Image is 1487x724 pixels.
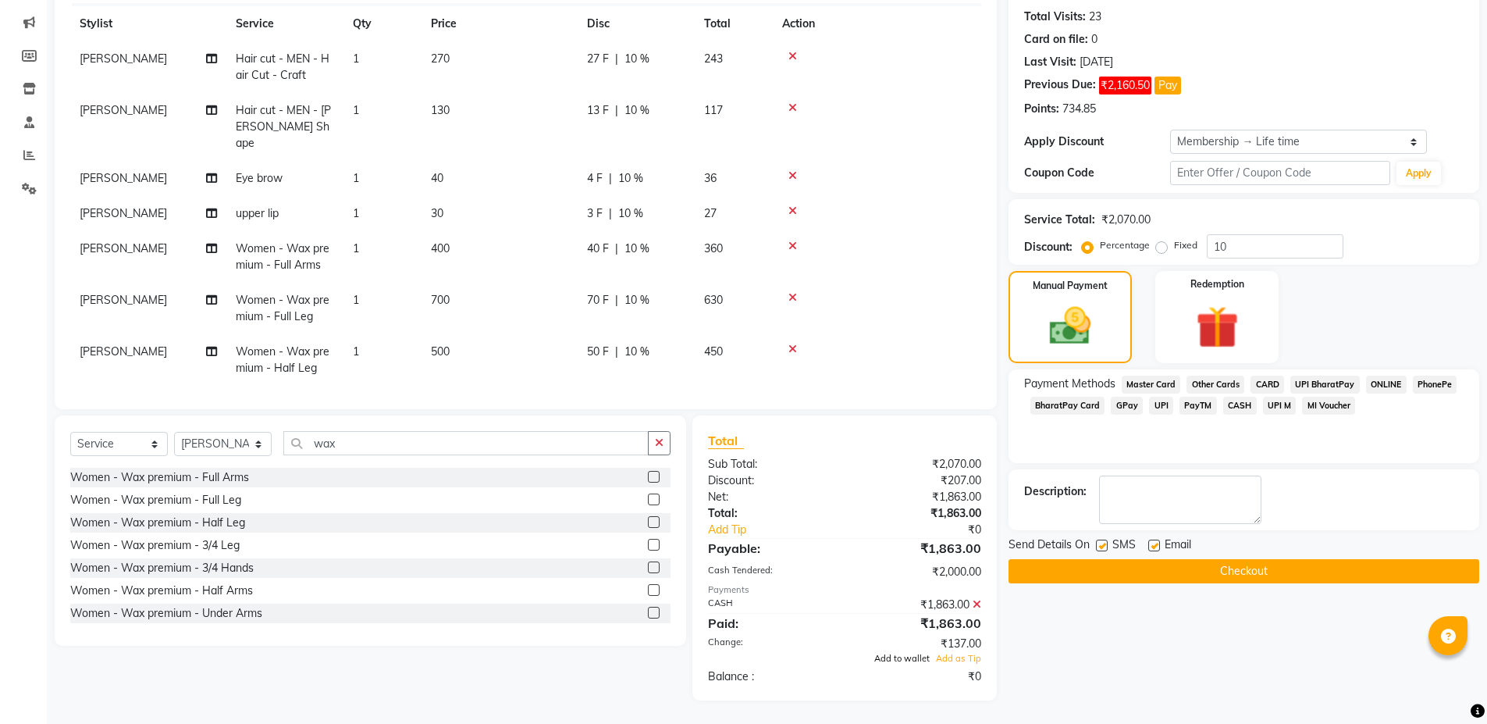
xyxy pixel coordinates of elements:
[708,583,980,597] div: Payments
[1033,279,1108,293] label: Manual Payment
[422,6,578,41] th: Price
[226,6,343,41] th: Service
[70,583,253,599] div: Women - Wax premium - Half Arms
[587,292,609,309] span: 70 F
[845,614,993,633] div: ₹1,863.00
[431,206,443,220] span: 30
[353,206,359,220] span: 1
[609,170,612,187] span: |
[1186,376,1244,394] span: Other Cards
[353,103,359,117] span: 1
[1099,77,1151,95] span: ₹2,160.50
[353,171,359,185] span: 1
[708,433,744,449] span: Total
[1101,212,1151,228] div: ₹2,070.00
[236,103,331,150] span: Hair cut - MEN - [PERSON_NAME] Shape
[80,206,167,220] span: [PERSON_NAME]
[1062,101,1096,117] div: 734.85
[70,469,249,486] div: Women - Wax premium - Full Arms
[283,431,649,455] input: Search or Scan
[624,102,649,119] span: 10 %
[353,344,359,358] span: 1
[696,636,845,652] div: Change:
[696,456,845,473] div: Sub Total:
[431,344,450,358] span: 500
[1170,161,1390,185] input: Enter Offer / Coupon Code
[696,614,845,633] div: Paid:
[696,522,869,538] a: Add Tip
[618,170,643,187] span: 10 %
[1024,101,1059,117] div: Points:
[624,241,649,257] span: 10 %
[587,102,609,119] span: 13 F
[1302,397,1355,415] span: MI Voucher
[704,241,723,255] span: 360
[696,489,845,505] div: Net:
[696,539,845,558] div: Payable:
[874,653,930,664] span: Add to wallet
[696,669,845,685] div: Balance :
[236,52,329,82] span: Hair cut - MEN - Hair Cut - Craft
[704,103,723,117] span: 117
[80,171,167,185] span: [PERSON_NAME]
[1024,54,1076,70] div: Last Visit:
[353,241,359,255] span: 1
[431,293,450,307] span: 700
[236,171,283,185] span: Eye brow
[870,522,993,538] div: ₹0
[1223,397,1257,415] span: CASH
[1009,559,1479,583] button: Checkout
[618,205,643,222] span: 10 %
[343,6,422,41] th: Qty
[1154,77,1181,95] button: Pay
[353,293,359,307] span: 1
[587,51,609,67] span: 27 F
[70,605,262,622] div: Women - Wax premium - Under Arms
[1089,9,1101,25] div: 23
[696,597,845,613] div: CASH
[70,515,245,531] div: Women - Wax premium - Half Leg
[1024,31,1088,48] div: Card on file:
[236,293,329,323] span: Women - Wax premium - Full Leg
[70,537,240,554] div: Women - Wax premium - 3/4 Leg
[704,52,723,66] span: 243
[1030,397,1105,415] span: BharatPay Card
[1024,9,1086,25] div: Total Visits:
[1024,77,1096,95] div: Previous Due:
[1174,238,1197,252] label: Fixed
[773,6,981,41] th: Action
[80,52,167,66] span: [PERSON_NAME]
[1024,165,1171,181] div: Coupon Code
[1190,277,1244,291] label: Redemption
[431,52,450,66] span: 270
[696,564,845,580] div: Cash Tendered:
[70,6,226,41] th: Stylist
[695,6,773,41] th: Total
[1024,212,1095,228] div: Service Total:
[431,103,450,117] span: 130
[845,539,993,558] div: ₹1,863.00
[845,564,993,580] div: ₹2,000.00
[624,51,649,67] span: 10 %
[236,241,329,272] span: Women - Wax premium - Full Arms
[624,344,649,360] span: 10 %
[845,636,993,652] div: ₹137.00
[1165,537,1191,556] span: Email
[1024,376,1115,392] span: Payment Methods
[578,6,695,41] th: Disc
[1179,397,1217,415] span: PayTM
[704,293,723,307] span: 630
[615,292,618,309] span: |
[1112,537,1136,556] span: SMS
[236,206,279,220] span: upper lip
[1183,301,1252,354] img: _gift.svg
[704,344,723,358] span: 450
[1037,302,1104,350] img: _cash.svg
[1009,537,1090,556] span: Send Details On
[587,205,603,222] span: 3 F
[80,344,167,358] span: [PERSON_NAME]
[1122,376,1181,394] span: Master Card
[615,241,618,257] span: |
[431,171,443,185] span: 40
[1024,483,1087,500] div: Description:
